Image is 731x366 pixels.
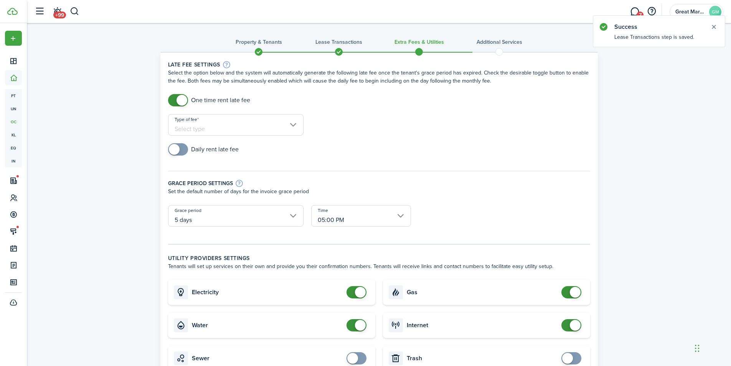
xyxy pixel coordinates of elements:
[311,205,411,227] input: Select time
[5,115,22,128] a: oc
[192,355,343,362] card-title: Sewer
[192,289,343,296] card-title: Electricity
[603,283,731,366] iframe: Chat Widget
[614,22,703,31] notify-title: Success
[168,60,590,69] wizard-step-header-title: Late fee settings
[645,5,658,18] button: Open resource center
[593,33,725,47] notify-body: Lease Transactions step is saved.
[50,2,64,22] a: Notifications
[394,38,444,46] h3: Extra fees & Utilities
[168,205,304,227] input: Select grace period
[637,12,644,18] span: 7
[709,6,721,18] avatar-text: GM
[168,254,590,262] wizard-step-header-title: Utility providers settings
[70,5,79,18] button: Search
[5,102,22,115] a: un
[168,187,590,195] p: Set the default number of days for the invoice grace period
[407,289,558,296] card-title: Gas
[708,22,719,32] button: Close notify
[407,322,558,329] card-title: Internet
[407,355,558,362] card-title: Trash
[168,262,590,270] wizard-step-header-description: Tenants will set up services on their own and provide you their confirmation numbers. Tenants wil...
[53,12,66,18] span: +99
[192,322,343,329] card-title: Water
[477,38,522,46] h3: Additional Services
[695,337,700,360] div: Drag
[627,2,642,22] a: Messaging
[315,38,362,46] h3: Lease Transactions
[5,31,22,46] button: Open menu
[168,69,590,85] wizard-step-header-description: Select the option below and the system will automatically generate the following late fee once th...
[168,179,233,187] h4: Grace period settings
[5,89,22,102] a: pt
[7,8,18,15] img: TenantCloud
[5,128,22,141] a: kl
[5,141,22,154] a: eq
[236,38,282,46] h3: Property & Tenants
[675,9,706,15] span: Great Market
[5,154,22,167] a: in
[32,4,47,19] button: Open sidebar
[168,114,304,136] input: Select type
